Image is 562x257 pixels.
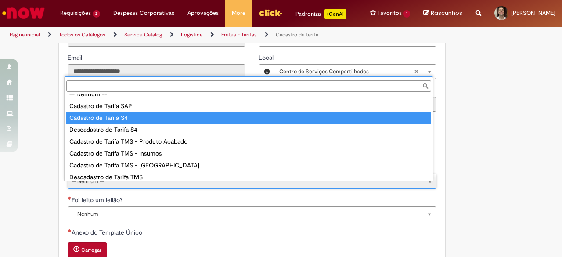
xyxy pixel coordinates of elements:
[66,136,431,148] div: Cadastro de Tarifa TMS - Produto Acabado
[66,171,431,183] div: Descadastro de Tarifa TMS
[66,159,431,171] div: Cadastro de Tarifa TMS - [GEOGRAPHIC_DATA]
[66,112,431,124] div: Cadastro de Tarifa S4
[66,124,431,136] div: Descadastro de Tarifa S4
[66,88,431,100] div: -- Nenhum --
[66,148,431,159] div: Cadastro de Tarifa TMS - Insumos
[65,94,433,181] ul: Tipo da Solicitação
[66,100,431,112] div: Cadastro de Tarifa SAP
